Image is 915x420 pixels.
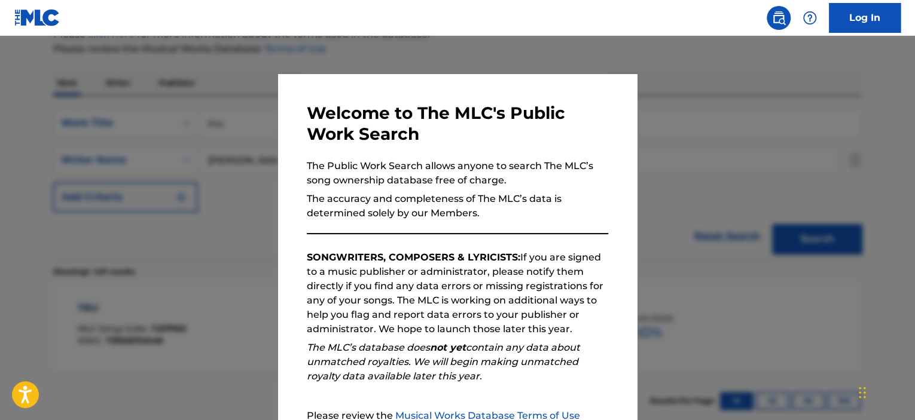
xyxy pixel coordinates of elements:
[307,250,608,336] p: If you are signed to a music publisher or administrator, please notify them directly if you find ...
[771,11,786,25] img: search
[307,342,580,382] em: The MLC’s database does contain any data about unmatched royalties. We will begin making unmatche...
[14,9,60,26] img: MLC Logo
[307,252,520,263] strong: SONGWRITERS, COMPOSERS & LYRICISTS:
[307,192,608,220] p: The accuracy and completeness of The MLC’s data is determined solely by our Members.
[430,342,466,353] strong: not yet
[307,103,608,145] h3: Welcome to The MLC's Public Work Search
[803,11,817,25] img: help
[859,375,866,410] div: Drag
[855,363,915,420] iframe: Chat Widget
[767,6,791,30] a: Public Search
[307,159,608,188] p: The Public Work Search allows anyone to search The MLC’s song ownership database free of charge.
[829,3,901,33] a: Log In
[798,6,822,30] div: Help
